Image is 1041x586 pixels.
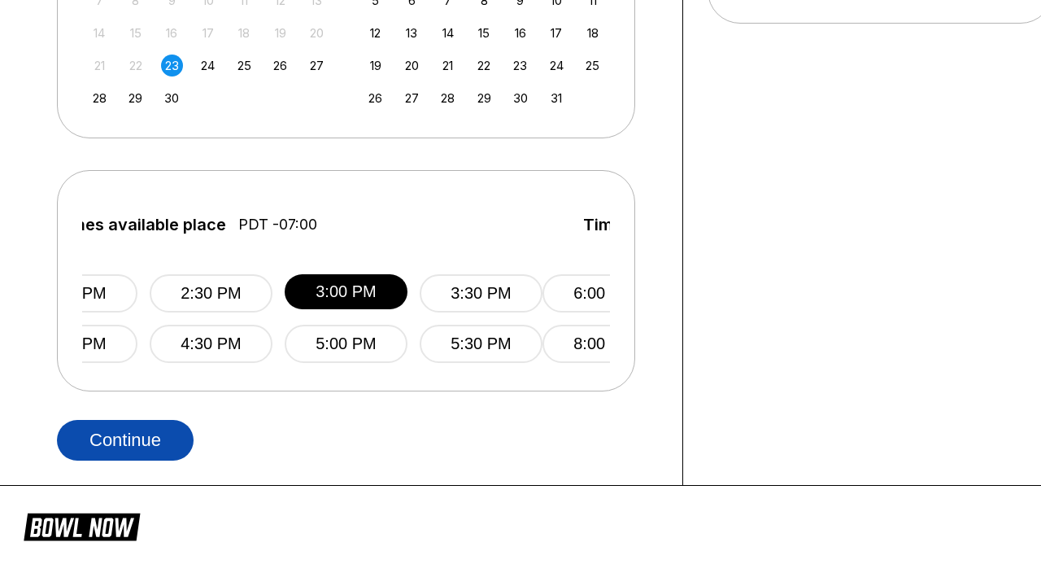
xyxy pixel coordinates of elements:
div: Choose Tuesday, September 23rd, 2025 [161,55,183,77]
div: Choose Monday, October 20th, 2025 [401,55,423,77]
div: Not available Monday, September 22nd, 2025 [124,55,146,77]
div: Not available Wednesday, September 17th, 2025 [197,22,219,44]
div: Choose Tuesday, October 28th, 2025 [437,87,459,109]
div: Choose Tuesday, September 30th, 2025 [161,87,183,109]
div: Choose Sunday, October 12th, 2025 [364,22,386,44]
div: Choose Thursday, October 16th, 2025 [509,22,531,44]
div: Choose Friday, September 26th, 2025 [269,55,291,77]
div: Choose Saturday, October 25th, 2025 [581,55,603,77]
div: Not available Saturday, September 20th, 2025 [306,22,328,44]
div: Choose Tuesday, October 21st, 2025 [437,55,459,77]
span: Times available place [55,216,226,234]
div: Not available Tuesday, September 16th, 2025 [161,22,183,44]
button: 4:30 PM [150,325,272,363]
span: Times available place [583,216,754,234]
div: Choose Thursday, October 30th, 2025 [509,87,531,109]
div: Choose Thursday, September 25th, 2025 [233,55,255,77]
button: 6:00 PM [542,274,665,313]
div: Choose Wednesday, October 22nd, 2025 [473,55,495,77]
div: Not available Sunday, September 21st, 2025 [89,55,111,77]
div: Choose Monday, October 27th, 2025 [401,87,423,109]
button: 2:30 PM [150,274,272,313]
button: 3:30 PM [420,274,542,313]
button: 5:30 PM [420,325,542,363]
div: Choose Wednesday, October 29th, 2025 [473,87,495,109]
div: Choose Sunday, October 26th, 2025 [364,87,386,109]
div: Choose Friday, October 24th, 2025 [546,55,568,77]
div: Choose Sunday, September 28th, 2025 [89,87,111,109]
div: Choose Tuesday, October 14th, 2025 [437,22,459,44]
button: 8:00 PM [542,325,665,363]
div: Choose Monday, October 13th, 2025 [401,22,423,44]
button: Continue [57,420,194,461]
div: Choose Thursday, October 23rd, 2025 [509,55,531,77]
div: Choose Friday, October 31st, 2025 [546,87,568,109]
button: 5:00 PM [285,325,407,363]
div: Not available Monday, September 15th, 2025 [124,22,146,44]
div: Choose Monday, September 29th, 2025 [124,87,146,109]
div: Not available Friday, September 19th, 2025 [269,22,291,44]
button: 3:00 PM [285,274,407,309]
div: Choose Wednesday, October 15th, 2025 [473,22,495,44]
div: Choose Sunday, October 19th, 2025 [364,55,386,77]
div: Not available Sunday, September 14th, 2025 [89,22,111,44]
div: Choose Friday, October 17th, 2025 [546,22,568,44]
div: Not available Thursday, September 18th, 2025 [233,22,255,44]
div: Choose Saturday, October 18th, 2025 [581,22,603,44]
div: Choose Wednesday, September 24th, 2025 [197,55,219,77]
span: PDT -07:00 [238,216,317,234]
div: Choose Saturday, September 27th, 2025 [306,55,328,77]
